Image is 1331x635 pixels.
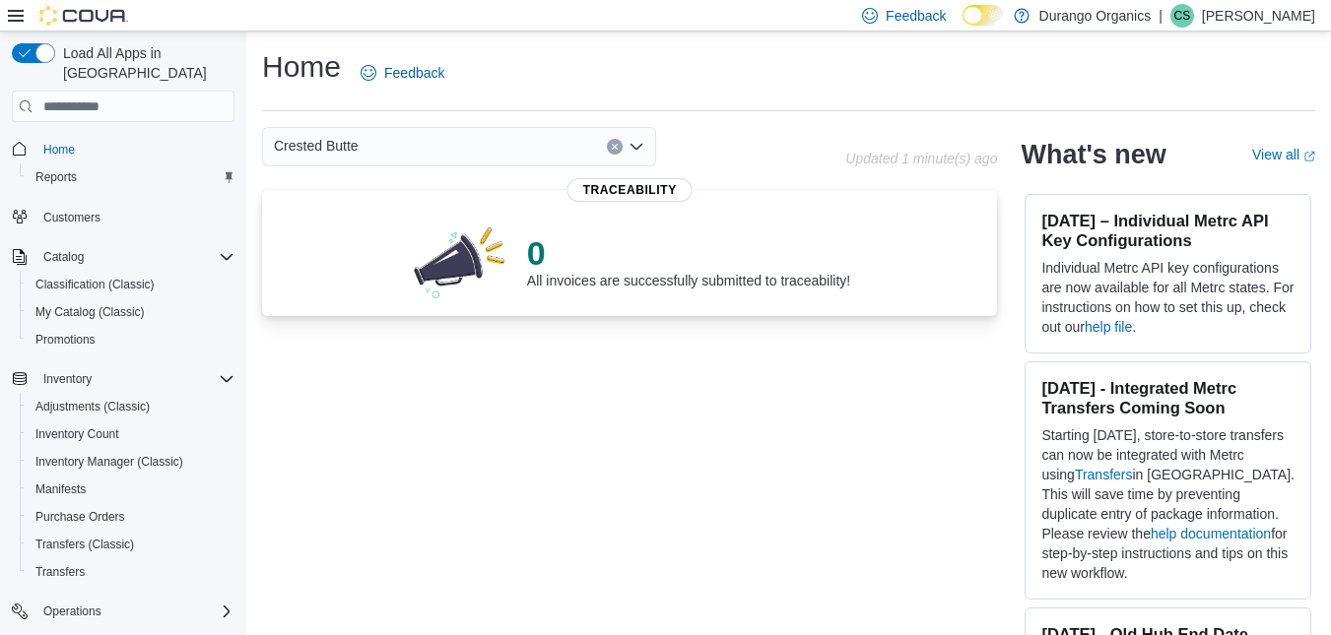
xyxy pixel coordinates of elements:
button: Inventory Manager (Classic) [20,448,242,476]
span: Transfers [35,564,85,580]
button: Inventory [35,367,100,391]
a: Inventory Count [28,422,127,446]
span: Classification (Classic) [35,277,155,292]
span: Catalog [35,245,234,269]
button: Reports [20,163,242,191]
span: My Catalog (Classic) [28,300,234,324]
button: Catalog [4,243,242,271]
span: Operations [35,600,234,623]
p: 0 [527,233,850,273]
span: Reports [35,169,77,185]
button: Transfers (Classic) [20,531,242,558]
span: Crested Butte [274,134,359,158]
img: 0 [409,222,511,300]
h1: Home [262,47,341,87]
a: My Catalog (Classic) [28,300,153,324]
span: Inventory [35,367,234,391]
a: Reports [28,165,85,189]
span: Reports [28,165,234,189]
span: Promotions [35,332,96,348]
button: Inventory [4,365,242,393]
button: Classification (Classic) [20,271,242,298]
div: All invoices are successfully submitted to traceability! [527,233,850,288]
a: Home [35,138,83,161]
a: help documentation [1151,526,1271,541]
p: Starting [DATE], store-to-store transfers can now be integrated with Metrc using in [GEOGRAPHIC_D... [1041,425,1295,583]
span: Inventory Count [28,422,234,446]
span: Promotions [28,328,234,351]
span: Load All Apps in [GEOGRAPHIC_DATA] [55,43,234,83]
button: Promotions [20,326,242,353]
input: Dark Mode [963,5,1004,26]
span: Inventory Manager (Classic) [35,454,183,470]
p: Durango Organics [1039,4,1152,28]
a: Manifests [28,477,94,501]
span: Adjustments (Classic) [35,399,150,414]
h3: [DATE] – Individual Metrc API Key Configurations [1041,211,1295,250]
button: Catalog [35,245,92,269]
a: Transfers [28,560,93,584]
span: Inventory Count [35,426,119,442]
button: Clear input [607,139,623,155]
a: Customers [35,206,108,229]
span: Home [43,142,75,158]
span: My Catalog (Classic) [35,304,145,320]
p: Updated 1 minute(s) ago [845,151,997,166]
button: My Catalog (Classic) [20,298,242,326]
a: help file [1085,319,1132,335]
button: Adjustments (Classic) [20,393,242,420]
span: Manifests [35,481,86,497]
span: Purchase Orders [28,505,234,529]
button: Purchase Orders [20,503,242,531]
span: Transfers [28,560,234,584]
a: Feedback [353,53,452,93]
button: Operations [35,600,109,623]
a: View allExternal link [1252,147,1315,162]
a: Transfers [1075,467,1133,482]
span: Traceability [567,178,693,202]
p: [PERSON_NAME] [1202,4,1315,28]
a: Adjustments (Classic) [28,395,158,418]
svg: External link [1303,151,1315,162]
span: Dark Mode [963,26,964,27]
span: Adjustments (Classic) [28,395,234,418]
a: Promotions [28,328,103,351]
button: Customers [4,203,242,231]
span: Catalog [43,249,84,265]
button: Home [4,134,242,162]
span: Operations [43,603,101,619]
span: Inventory [43,371,92,387]
a: Classification (Classic) [28,273,163,296]
a: Inventory Manager (Classic) [28,450,191,474]
span: Manifests [28,477,234,501]
p: Individual Metrc API key configurations are now available for all Metrc states. For instructions ... [1041,258,1295,337]
p: | [1159,4,1163,28]
span: Customers [35,205,234,229]
button: Operations [4,598,242,625]
span: Transfers (Classic) [28,533,234,556]
button: Open list of options [629,139,644,155]
a: Transfers (Classic) [28,533,142,556]
h3: [DATE] - Integrated Metrc Transfers Coming Soon [1041,378,1295,417]
span: Feedback [384,63,444,83]
span: Customers [43,210,100,225]
span: Home [35,136,234,160]
span: Classification (Classic) [28,273,234,296]
h2: What's new [1021,139,1165,170]
div: Carl Suter [1170,4,1194,28]
span: Feedback [886,6,946,26]
button: Transfers [20,558,242,586]
span: Purchase Orders [35,509,125,525]
span: CS [1174,4,1191,28]
button: Manifests [20,476,242,503]
span: Transfers (Classic) [35,537,134,552]
span: Inventory Manager (Classic) [28,450,234,474]
img: Cova [39,6,128,26]
a: Purchase Orders [28,505,133,529]
button: Inventory Count [20,420,242,448]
